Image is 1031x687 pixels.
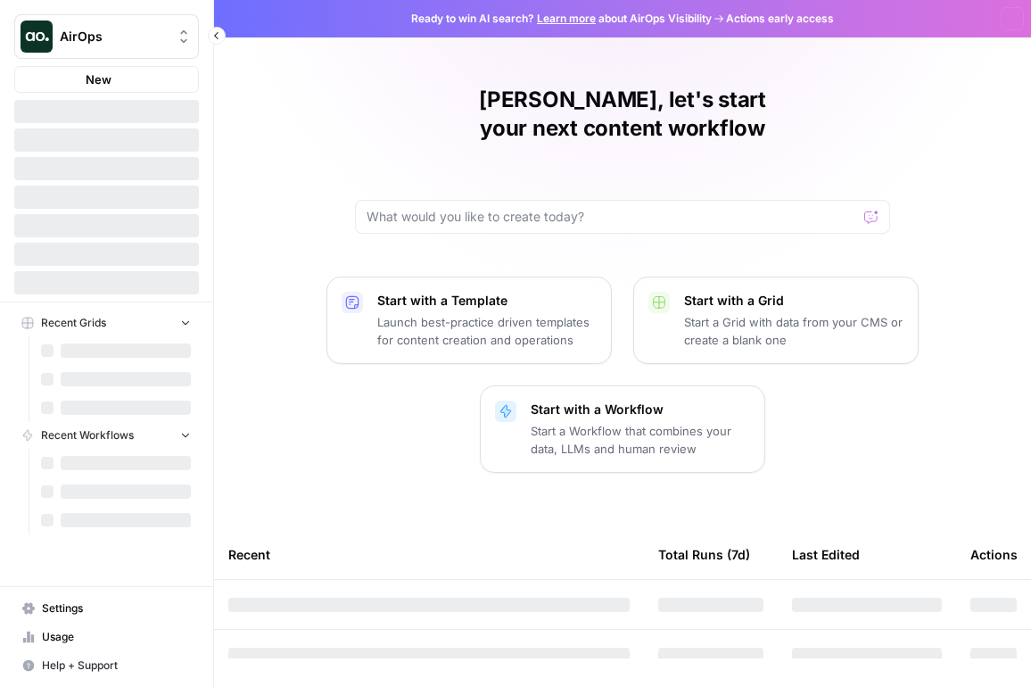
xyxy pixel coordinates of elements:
input: What would you like to create today? [367,208,857,226]
button: Recent Grids [14,310,199,336]
p: Launch best-practice driven templates for content creation and operations [377,313,597,349]
button: Start with a WorkflowStart a Workflow that combines your data, LLMs and human review [480,385,765,473]
span: Help + Support [42,658,191,674]
span: Recent Grids [41,315,106,331]
span: Ready to win AI search? about AirOps Visibility [411,11,712,27]
button: Recent Workflows [14,422,199,449]
button: New [14,66,199,93]
div: Total Runs (7d) [658,530,750,579]
p: Start with a Template [377,292,597,310]
p: Start a Workflow that combines your data, LLMs and human review [531,422,750,458]
a: Learn more [537,12,596,25]
button: Start with a TemplateLaunch best-practice driven templates for content creation and operations [326,277,612,364]
button: Start with a GridStart a Grid with data from your CMS or create a blank one [633,277,919,364]
div: Recent [228,530,630,579]
button: Help + Support [14,651,199,680]
a: Settings [14,594,199,623]
p: Start a Grid with data from your CMS or create a blank one [684,313,903,349]
span: AirOps [60,28,168,46]
p: Start with a Grid [684,292,903,310]
a: Usage [14,623,199,651]
button: Workspace: AirOps [14,14,199,59]
span: Settings [42,600,191,617]
h1: [PERSON_NAME], let's start your next content workflow [355,86,890,143]
span: Usage [42,629,191,645]
span: Actions early access [726,11,834,27]
span: New [86,70,111,88]
div: Last Edited [792,530,860,579]
span: Recent Workflows [41,427,134,443]
img: AirOps Logo [21,21,53,53]
div: Actions [970,530,1018,579]
p: Start with a Workflow [531,401,750,418]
